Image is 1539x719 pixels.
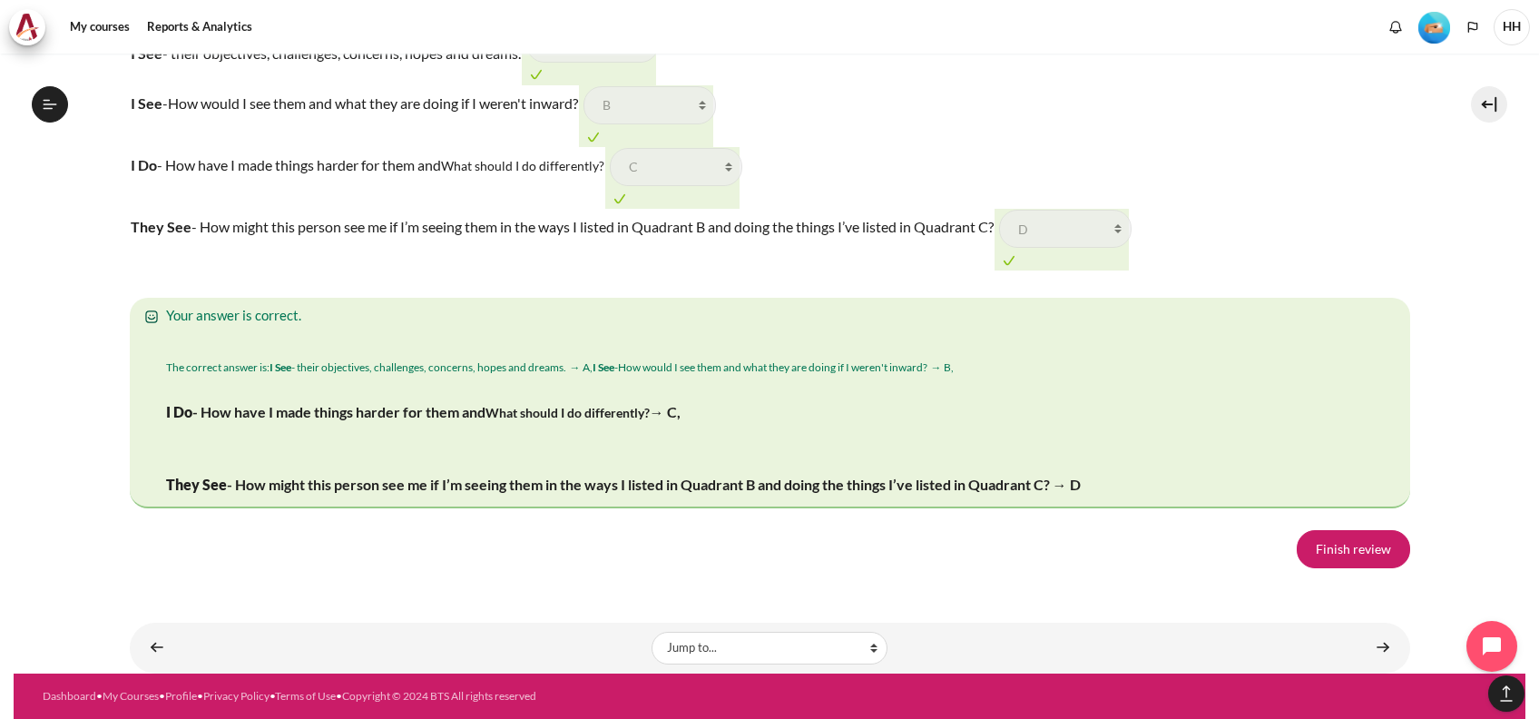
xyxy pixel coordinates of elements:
[527,65,545,84] img: Correct
[43,688,855,704] div: • • • • •
[166,359,1383,499] div: The correct answer is: - their objectives, challenges, concerns, hopes and dreams. → A, How would...
[1000,251,1018,270] img: Correct
[131,94,162,112] strong: I See
[270,359,291,376] strong: I See
[275,689,336,703] a: Terms of Use
[1459,14,1486,41] button: Languages
[131,93,578,114] p: How would I see them and what they are doing if I weren't inward?
[441,158,604,173] span: What should I do differently?
[584,128,603,146] img: Correct
[166,403,192,420] strong: I Do
[1488,675,1524,712] button: [[backtotopbutton]]
[15,14,40,41] img: Architeck
[131,94,168,112] span: -
[1411,10,1457,44] a: Level #2
[141,9,259,45] a: Reports & Analytics
[1494,9,1530,45] a: User menu
[131,216,994,238] p: - How might this person see me if I’m seeing them in the ways I listed in Quadrant B and doing th...
[43,689,96,703] a: Dashboard
[131,154,604,176] p: - How have I made things harder for them and
[103,689,159,703] a: My Courses
[485,405,650,420] span: What should I do differently?
[139,630,175,665] a: ◄ Early Birds vs. Night Owls (Macro's Story)
[166,379,681,423] p: - How have I made things harder for them and → C,
[131,218,191,235] strong: They See
[166,430,1081,496] p: - How might this person see me if I’m seeing them in the ways I listed in Quadrant B and doing th...
[203,689,270,703] a: Privacy Policy
[130,42,522,65] td: - their objectives, challenges, concerns, hopes and dreams.
[1494,9,1530,45] span: HH
[165,689,197,703] a: Profile
[593,360,614,374] strong: I See
[1418,12,1450,44] img: Level #2
[1382,14,1409,41] div: Show notification window with no new notifications
[157,305,1383,326] div: Your answer is correct.
[131,156,157,173] strong: I Do
[1418,10,1450,44] div: Level #2
[593,359,618,376] span: -
[9,9,54,45] a: Architeck Architeck
[166,476,227,493] strong: They See
[64,9,136,45] a: My courses
[1297,530,1410,568] a: Finish review
[1365,630,1401,665] a: Lesson 4 STAR Application ►
[342,689,536,703] a: Copyright © 2024 BTS All rights reserved
[611,190,629,208] img: Correct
